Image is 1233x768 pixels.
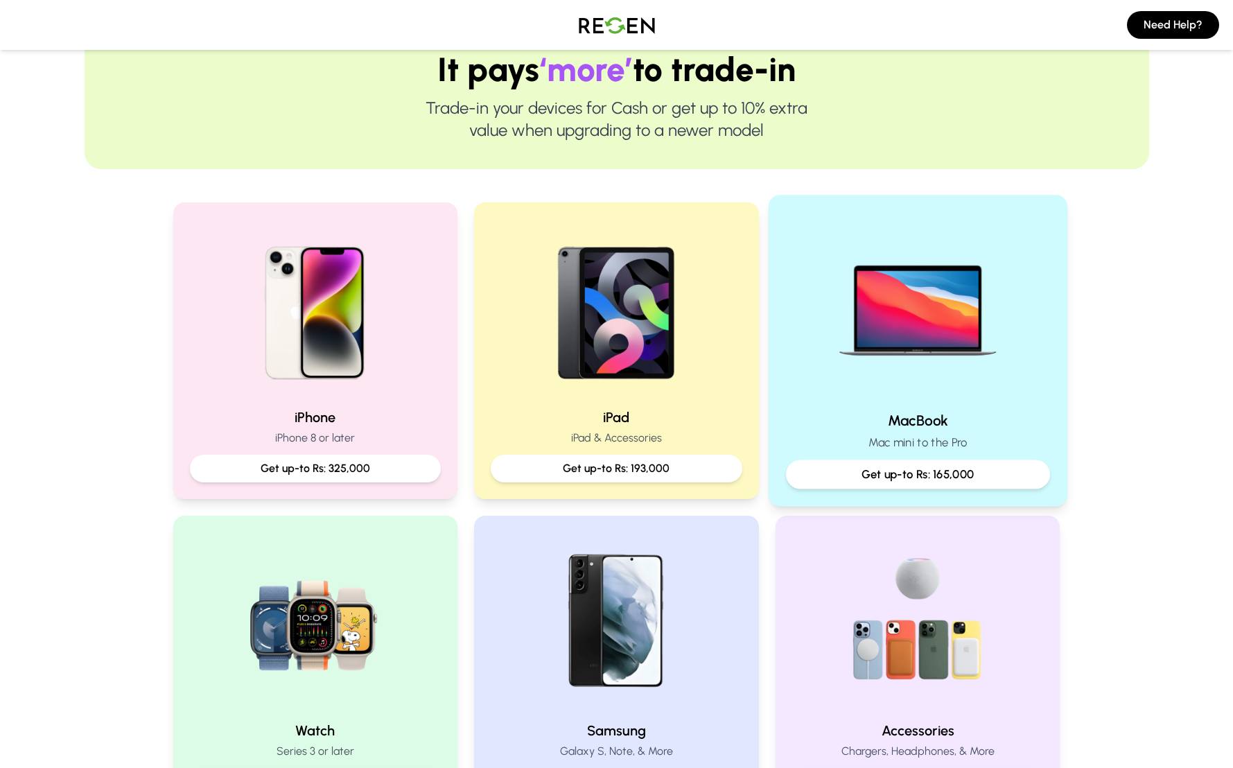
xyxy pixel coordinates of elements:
[491,430,742,446] p: iPad & Accessories
[129,97,1105,141] p: Trade-in your devices for Cash or get up to 10% extra value when upgrading to a newer model
[190,721,441,740] h2: Watch
[227,532,404,710] img: Watch
[227,219,404,396] img: iPhone
[527,219,705,396] img: iPad
[491,743,742,760] p: Galaxy S, Note, & More
[190,408,441,427] h2: iPhone
[527,532,705,710] img: Samsung
[190,743,441,760] p: Series 3 or later
[786,410,1050,430] h2: MacBook
[201,460,430,477] p: Get up-to Rs: 325,000
[190,430,441,446] p: iPhone 8 or later
[829,532,1006,710] img: Accessories
[792,743,1044,760] p: Chargers, Headphones, & More
[786,434,1050,451] p: Mac mini to the Pro
[491,721,742,740] h2: Samsung
[502,460,731,477] p: Get up-to Rs: 193,000
[825,213,1011,399] img: MacBook
[491,408,742,427] h2: iPad
[798,466,1038,483] p: Get up-to Rs: 165,000
[539,49,633,89] span: ‘more’
[129,53,1105,86] h1: It pays to trade-in
[792,721,1044,740] h2: Accessories
[1127,11,1219,39] button: Need Help?
[568,6,665,44] img: Logo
